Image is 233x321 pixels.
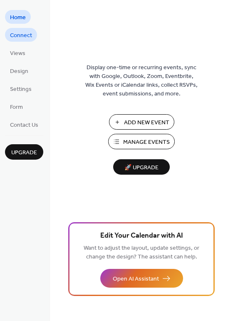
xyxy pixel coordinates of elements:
a: Design [5,64,33,78]
a: Views [5,46,30,60]
span: Connect [10,31,32,40]
button: Upgrade [5,144,43,160]
span: Contact Us [10,121,38,130]
span: Home [10,13,26,22]
span: 🚀 Upgrade [118,162,165,173]
button: Manage Events [108,134,175,149]
span: Display one-time or recurring events, sync with Google, Outlook, Zoom, Eventbrite, Wix Events or ... [85,63,198,98]
span: Open AI Assistant [113,275,159,283]
span: Manage Events [123,138,170,147]
img: logo_icon.svg [132,27,151,48]
button: Open AI Assistant [100,269,183,288]
button: Add New Event [109,114,174,130]
span: Edit Your Calendar with AI [100,230,183,242]
span: Settings [10,85,32,94]
a: Connect [5,28,37,42]
span: Want to adjust the layout, update settings, or change the design? The assistant can help. [84,243,199,263]
span: Upgrade [11,148,37,157]
span: Form [10,103,23,112]
span: Design [10,67,28,76]
a: Settings [5,82,37,95]
button: 🚀 Upgrade [113,159,170,175]
a: Form [5,100,28,113]
span: Add New Event [124,118,169,127]
a: Home [5,10,31,24]
a: Contact Us [5,118,43,131]
span: Views [10,49,25,58]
